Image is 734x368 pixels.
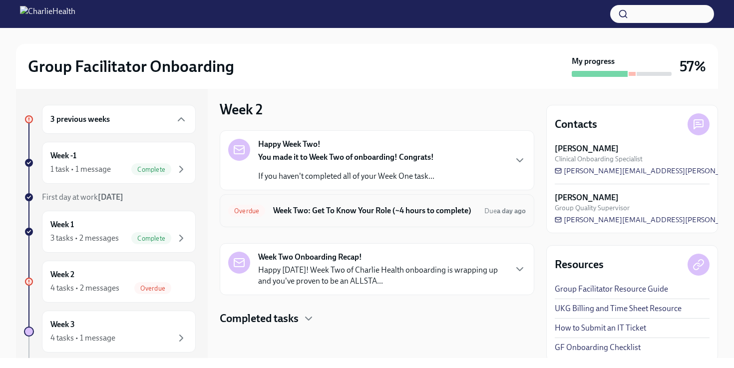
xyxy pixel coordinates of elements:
[555,342,641,353] a: GF Onboarding Checklist
[20,6,75,22] img: CharlieHealth
[555,154,643,164] span: Clinical Onboarding Specialist
[484,206,526,216] span: August 25th, 2025 10:00
[220,311,299,326] h4: Completed tasks
[98,192,123,202] strong: [DATE]
[50,164,111,175] div: 1 task • 1 message
[134,285,171,292] span: Overdue
[50,269,74,280] h6: Week 2
[50,114,110,125] h6: 3 previous weeks
[572,56,615,67] strong: My progress
[228,203,526,219] a: OverdueWeek Two: Get To Know Your Role (~4 hours to complete)Duea day ago
[497,207,526,215] strong: a day ago
[555,303,682,314] a: UKG Billing and Time Sheet Resource
[131,235,171,242] span: Complete
[258,265,506,287] p: Happy [DATE]! Week Two of Charlie Health onboarding is wrapping up and you've proven to be an ALL...
[24,192,196,203] a: First day at work[DATE]
[24,261,196,303] a: Week 24 tasks • 2 messagesOverdue
[131,166,171,173] span: Complete
[258,139,321,150] strong: Happy Week Two!
[258,152,434,162] strong: You made it to Week Two of onboarding! Congrats!
[50,233,119,244] div: 3 tasks • 2 messages
[220,311,534,326] div: Completed tasks
[555,323,646,334] a: How to Submit an IT Ticket
[258,252,362,263] strong: Week Two Onboarding Recap!
[220,100,263,118] h3: Week 2
[50,319,75,330] h6: Week 3
[42,192,123,202] span: First day at work
[28,56,234,76] h2: Group Facilitator Onboarding
[24,211,196,253] a: Week 13 tasks • 2 messagesComplete
[555,192,619,203] strong: [PERSON_NAME]
[555,284,668,295] a: Group Facilitator Resource Guide
[555,257,604,272] h4: Resources
[273,205,476,216] h6: Week Two: Get To Know Your Role (~4 hours to complete)
[555,203,630,213] span: Group Quality Supervisor
[228,207,265,215] span: Overdue
[50,283,119,294] div: 4 tasks • 2 messages
[50,333,115,344] div: 4 tasks • 1 message
[50,219,74,230] h6: Week 1
[484,207,526,215] span: Due
[50,150,76,161] h6: Week -1
[42,105,196,134] div: 3 previous weeks
[24,142,196,184] a: Week -11 task • 1 messageComplete
[258,171,434,182] p: If you haven't completed all of your Week One task...
[555,143,619,154] strong: [PERSON_NAME]
[680,57,706,75] h3: 57%
[24,311,196,353] a: Week 34 tasks • 1 message
[555,117,597,132] h4: Contacts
